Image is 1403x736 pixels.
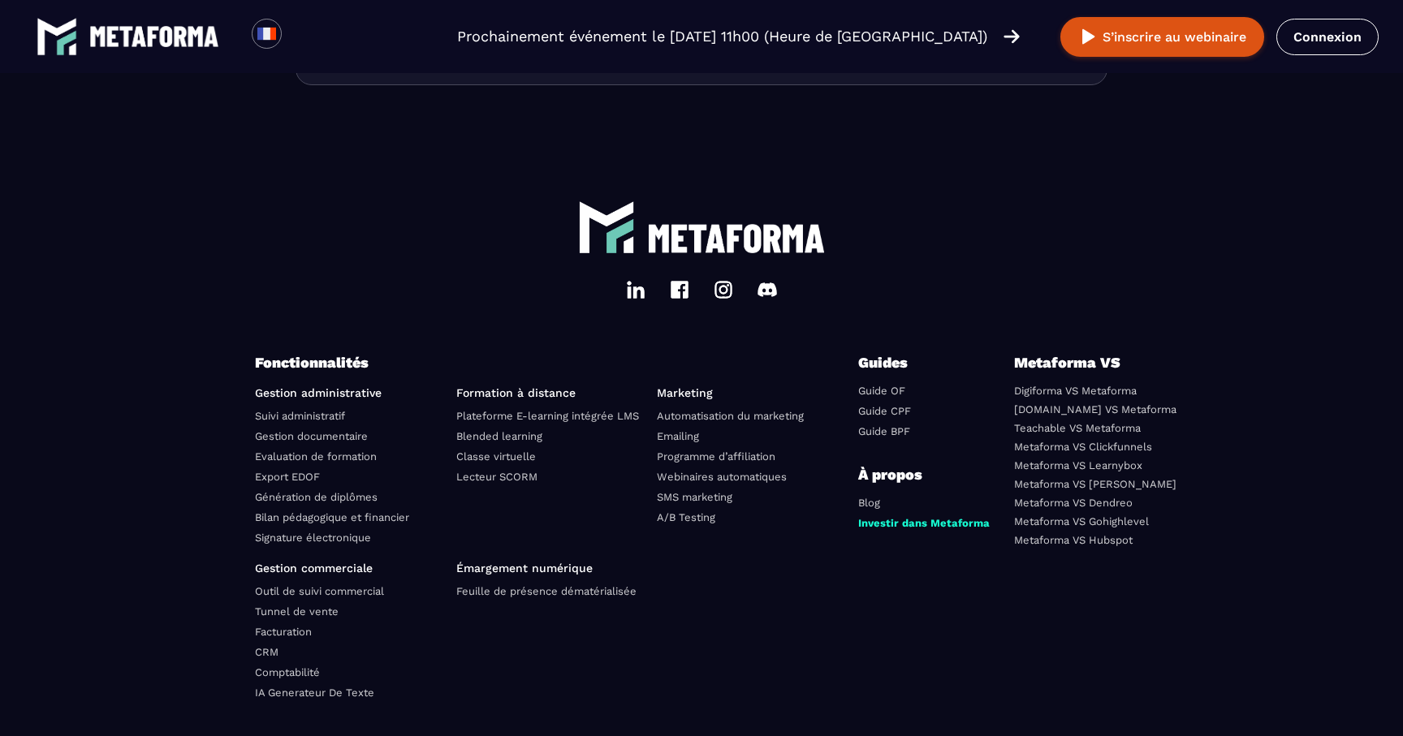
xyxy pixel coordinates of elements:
[657,410,804,422] a: Automatisation du marketing
[858,463,1002,486] p: À propos
[456,450,536,463] a: Classe virtuelle
[255,351,858,374] p: Fonctionnalités
[456,471,537,483] a: Lecteur SCORM
[89,26,219,47] img: logo
[1014,422,1141,434] a: Teachable VS Metaforma
[858,497,880,509] a: Blog
[37,16,77,57] img: logo
[255,666,320,678] a: Comptabilité
[1014,478,1176,490] a: Metaforma VS [PERSON_NAME]
[255,687,374,699] a: IA Generateur De Texte
[657,450,775,463] a: Programme d’affiliation
[456,430,542,442] a: Blended learning
[456,386,645,399] p: Formation à distance
[255,491,378,503] a: Génération de diplômes
[255,532,371,544] a: Signature électronique
[1014,459,1142,471] a: Metaforma VS Learnybox
[255,471,320,483] a: Export EDOF
[257,24,277,44] img: fr
[714,280,733,299] img: instagram
[657,430,699,442] a: Emailing
[296,27,308,46] input: Search for option
[1078,27,1099,47] img: play
[1014,534,1133,546] a: Metaforma VS Hubspot
[657,386,846,399] p: Marketing
[1014,385,1137,397] a: Digiforma VS Metaforma
[758,280,777,299] img: discord
[255,585,384,597] a: Outil de suivi commercial
[670,280,689,299] img: facebook
[255,562,444,575] p: Gestion commerciale
[255,511,409,523] a: Bilan pédagogique et financier
[1014,497,1133,509] a: Metaforma VS Dendreo
[1060,17,1264,57] button: S’inscrire au webinaire
[255,605,339,618] a: Tunnel de vente
[858,517,990,529] a: Investir dans Metaforma
[858,405,911,417] a: Guide CPF
[1004,28,1020,45] img: arrow-right
[255,410,345,422] a: Suivi administratif
[626,280,645,299] img: linkedin
[1014,351,1148,374] p: Metaforma VS
[456,562,645,575] p: Émargement numérique
[657,511,715,523] a: A/B Testing
[255,386,444,399] p: Gestion administrative
[457,25,987,48] p: Prochainement événement le [DATE] 11h00 (Heure de [GEOGRAPHIC_DATA])
[255,626,312,638] a: Facturation
[1276,19,1379,55] a: Connexion
[647,224,826,253] img: logo
[255,430,368,442] a: Gestion documentaire
[282,19,322,54] div: Search for option
[657,471,787,483] a: Webinaires automatiques
[858,425,910,437] a: Guide BPF
[456,410,639,422] a: Plateforme E-learning intégrée LMS
[1014,403,1176,415] a: [DOMAIN_NAME] VS Metaforma
[858,385,905,397] a: Guide OF
[255,646,278,658] a: CRM
[858,351,956,374] p: Guides
[657,491,732,503] a: SMS marketing
[255,450,377,463] a: Evaluation de formation
[1014,515,1149,527] a: Metaforma VS Gohighlevel
[456,585,637,597] a: Feuille de présence dématérialisée
[578,199,635,256] img: logo
[1014,441,1152,453] a: Metaforma VS Clickfunnels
